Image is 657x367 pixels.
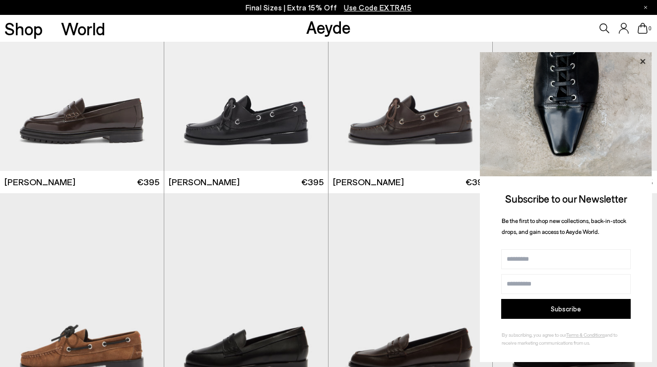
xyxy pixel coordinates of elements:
[502,332,566,338] span: By subscribing, you agree to our
[648,26,653,31] span: 0
[502,217,626,235] span: Be the first to shop new collections, back-in-stock drops, and gain access to Aeyde World.
[137,176,159,188] span: €395
[301,176,324,188] span: €395
[344,3,411,12] span: Navigate to /collections/ss25-final-sizes
[4,20,43,37] a: Shop
[61,20,105,37] a: World
[333,176,404,188] span: [PERSON_NAME]
[328,171,492,193] a: [PERSON_NAME] €395
[246,1,412,14] p: Final Sizes | Extra 15% Off
[164,171,328,193] a: [PERSON_NAME] €395
[4,176,75,188] span: [PERSON_NAME]
[566,332,605,338] a: Terms & Conditions
[505,192,627,205] span: Subscribe to our Newsletter
[638,23,648,34] a: 0
[501,299,631,319] button: Subscribe
[480,52,652,176] img: ca3f721fb6ff708a270709c41d776025.jpg
[306,16,351,37] a: Aeyde
[465,176,488,188] span: €395
[169,176,240,188] span: [PERSON_NAME]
